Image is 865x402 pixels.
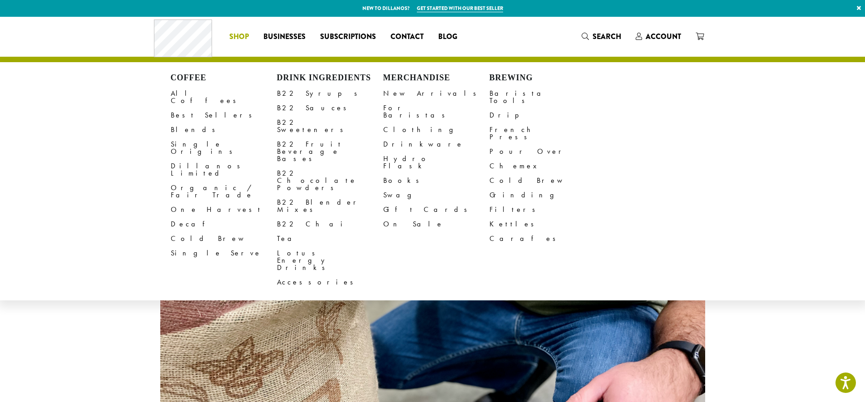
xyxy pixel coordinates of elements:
[277,137,383,166] a: B22 Fruit Beverage Bases
[277,246,383,275] a: Lotus Energy Drinks
[277,195,383,217] a: B22 Blender Mixes
[383,137,489,152] a: Drinkware
[277,275,383,289] a: Accessories
[489,144,596,159] a: Pour Over
[489,108,596,123] a: Drip
[646,31,681,42] span: Account
[277,166,383,195] a: B22 Chocolate Powders
[277,231,383,246] a: Tea
[383,217,489,231] a: On Sale
[574,29,628,44] a: Search
[489,231,596,246] a: Carafes
[320,31,376,43] span: Subscriptions
[489,217,596,231] a: Kettles
[171,246,277,260] a: Single Serve
[390,31,424,43] span: Contact
[222,29,256,44] a: Shop
[171,181,277,202] a: Organic / Fair Trade
[171,108,277,123] a: Best Sellers
[383,188,489,202] a: Swag
[383,101,489,123] a: For Baristas
[171,159,277,181] a: Dillanos Limited
[489,159,596,173] a: Chemex
[489,123,596,144] a: French Press
[171,73,277,83] h4: Coffee
[171,217,277,231] a: Decaf
[383,73,489,83] h4: Merchandise
[171,202,277,217] a: One Harvest
[263,31,306,43] span: Businesses
[171,86,277,108] a: All Coffees
[277,101,383,115] a: B22 Sauces
[383,173,489,188] a: Books
[171,137,277,159] a: Single Origins
[489,173,596,188] a: Cold Brew
[383,123,489,137] a: Clothing
[417,5,503,12] a: Get started with our best seller
[277,217,383,231] a: B22 Chai
[593,31,621,42] span: Search
[438,31,457,43] span: Blog
[383,202,489,217] a: Gift Cards
[277,73,383,83] h4: Drink Ingredients
[489,188,596,202] a: Grinding
[489,73,596,83] h4: Brewing
[489,202,596,217] a: Filters
[383,152,489,173] a: Hydro Flask
[171,231,277,246] a: Cold Brew
[277,86,383,101] a: B22 Syrups
[489,86,596,108] a: Barista Tools
[383,86,489,101] a: New Arrivals
[277,115,383,137] a: B22 Sweeteners
[171,123,277,137] a: Blends
[229,31,249,43] span: Shop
